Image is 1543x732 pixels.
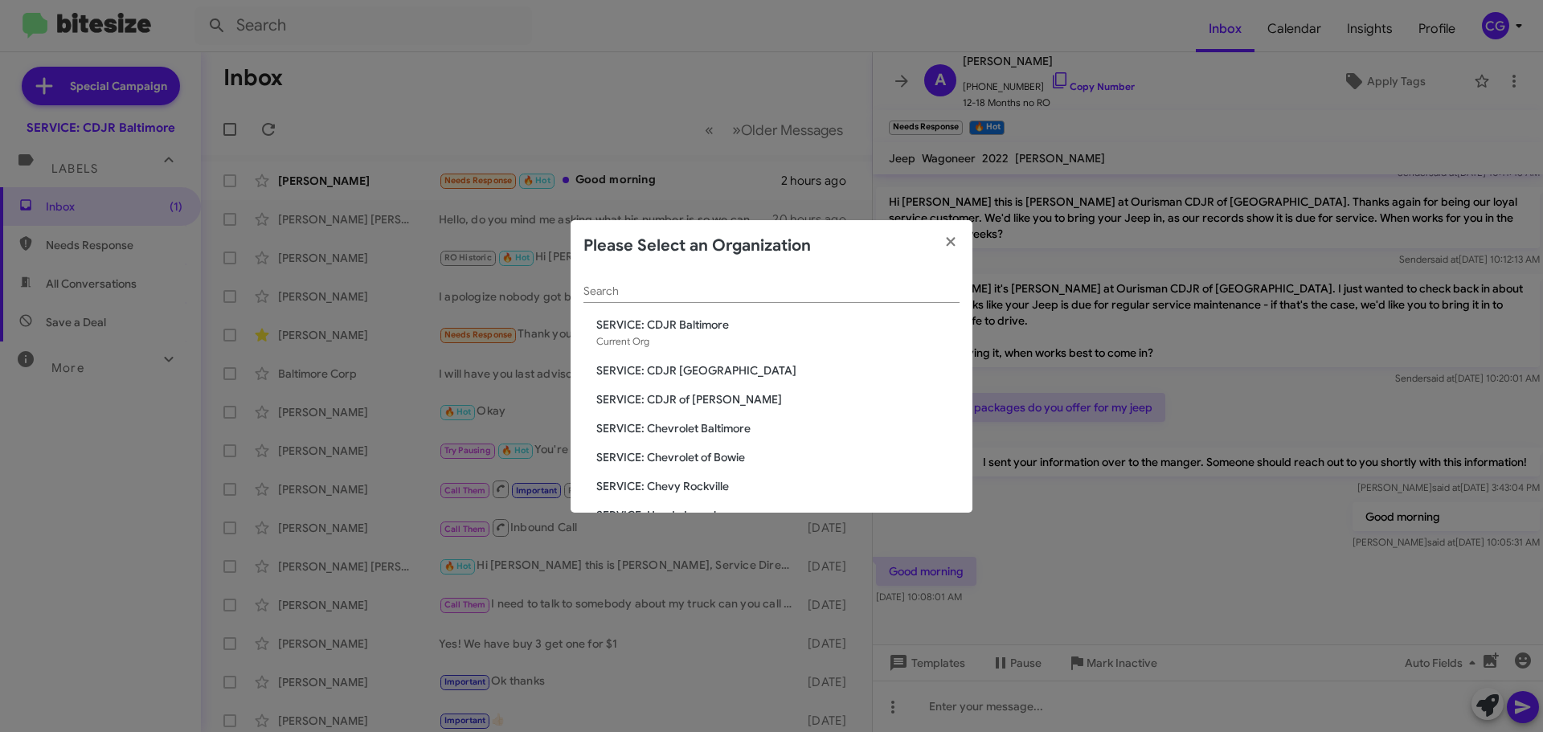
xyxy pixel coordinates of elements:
span: SERVICE: CDJR of [PERSON_NAME] [596,391,960,407]
span: SERVICE: CDJR Baltimore [596,317,960,333]
span: SERVICE: Chevrolet Baltimore [596,420,960,436]
span: SERVICE: Chevy Rockville [596,478,960,494]
h2: Please Select an Organization [583,233,811,259]
span: SERVICE: Chevrolet of Bowie [596,449,960,465]
span: Current Org [596,335,649,347]
span: SERVICE: Honda Laurel [596,507,960,523]
span: SERVICE: CDJR [GEOGRAPHIC_DATA] [596,362,960,378]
